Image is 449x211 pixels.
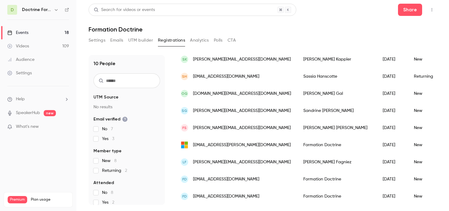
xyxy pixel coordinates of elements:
span: What's new [16,124,39,130]
div: Formation Doctrine [297,188,377,205]
span: 3 [112,137,114,141]
span: New [102,158,117,164]
span: [EMAIL_ADDRESS][PERSON_NAME][DOMAIN_NAME] [193,142,291,148]
span: 7 [111,127,113,131]
div: Settings [7,70,32,76]
span: SG [182,108,187,113]
div: [DATE] [377,102,408,119]
span: [EMAIL_ADDRESS][DOMAIN_NAME] [193,176,259,183]
div: New [408,51,446,68]
span: Plan usage [31,197,69,202]
h1: Formation Doctrine [89,26,437,33]
p: No results [93,104,160,110]
div: [PERSON_NAME] Gal [297,85,377,102]
span: 2 [125,168,127,173]
div: Audience [7,57,35,63]
span: FS [182,125,187,131]
span: [PERSON_NAME][EMAIL_ADDRESS][DOMAIN_NAME] [193,56,291,63]
div: [PERSON_NAME] Kappler [297,51,377,68]
button: Analytics [190,35,209,45]
div: [PERSON_NAME] Fagniez [297,154,377,171]
div: New [408,154,446,171]
div: Returning [408,68,446,85]
span: [DOMAIN_NAME][EMAIL_ADDRESS][DOMAIN_NAME] [193,91,291,97]
div: [DATE] [377,51,408,68]
div: Videos [7,43,29,49]
div: New [408,102,446,119]
span: 8 [111,191,113,195]
button: Settings [89,35,105,45]
span: OG [181,91,188,96]
span: Help [16,96,25,102]
div: New [408,136,446,154]
div: Formation Doctrine [297,136,377,154]
button: Polls [214,35,223,45]
span: [PERSON_NAME][EMAIL_ADDRESS][DOMAIN_NAME] [193,108,291,114]
div: New [408,119,446,136]
span: FD [182,194,187,199]
span: No [102,190,113,196]
div: [DATE] [377,171,408,188]
div: New [408,85,446,102]
span: Yes [102,199,114,205]
div: New [408,171,446,188]
div: Formation Doctrine [297,171,377,188]
img: outlook.fr [181,141,188,149]
span: FD [182,176,187,182]
h1: 10 People [93,60,115,67]
span: 2 [112,200,114,205]
span: Yes [102,136,114,142]
button: CTA [228,35,236,45]
button: Registrations [158,35,185,45]
span: SK [182,57,187,62]
span: Premium [8,196,27,203]
div: [DATE] [377,68,408,85]
button: Emails [110,35,123,45]
div: Sassia Hanscotte [297,68,377,85]
span: [PERSON_NAME][EMAIL_ADDRESS][DOMAIN_NAME] [193,159,291,165]
li: help-dropdown-opener [7,96,69,102]
span: new [44,110,56,116]
div: [PERSON_NAME] [PERSON_NAME] [297,119,377,136]
span: [PERSON_NAME][EMAIL_ADDRESS][DOMAIN_NAME] [193,125,291,131]
div: [DATE] [377,136,408,154]
div: [DATE] [377,188,408,205]
span: No [102,126,113,132]
span: SH [182,74,187,79]
span: UTM Source [93,94,119,100]
span: Returning [102,168,127,174]
button: UTM builder [128,35,153,45]
iframe: Noticeable Trigger [62,124,69,130]
div: Search for videos or events [94,7,155,13]
div: [DATE] [377,85,408,102]
span: Email verified [93,116,128,122]
a: SpeakerHub [16,110,40,116]
div: [DATE] [377,119,408,136]
div: Sandrine [PERSON_NAME] [297,102,377,119]
span: 8 [114,159,117,163]
button: Share [398,4,422,16]
span: [EMAIL_ADDRESS][DOMAIN_NAME] [193,193,259,200]
div: New [408,188,446,205]
h6: Doctrine Formation Avocats [22,7,51,13]
span: LF [183,159,186,165]
div: Events [7,30,28,36]
span: [EMAIL_ADDRESS][DOMAIN_NAME] [193,73,259,80]
span: Member type [93,148,122,154]
span: Attended [93,180,114,186]
span: D [11,7,14,13]
div: [DATE] [377,154,408,171]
